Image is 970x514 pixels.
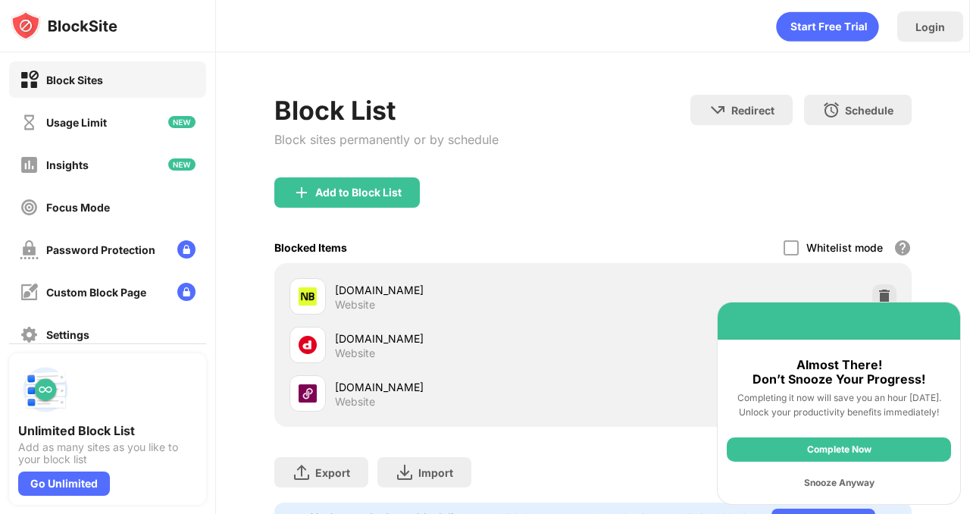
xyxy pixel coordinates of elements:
[18,423,197,438] div: Unlimited Block List
[335,346,375,360] div: Website
[46,116,107,129] div: Usage Limit
[335,331,593,346] div: [DOMAIN_NAME]
[20,155,39,174] img: insights-off.svg
[727,471,951,495] div: Snooze Anyway
[168,116,196,128] img: new-icon.svg
[727,358,951,387] div: Almost There! Don’t Snooze Your Progress!
[274,95,499,126] div: Block List
[177,283,196,301] img: lock-menu.svg
[177,240,196,259] img: lock-menu.svg
[20,198,39,217] img: focus-off.svg
[46,201,110,214] div: Focus Mode
[20,113,39,132] img: time-usage-off.svg
[299,336,317,354] img: favicons
[20,71,39,89] img: block-on.svg
[335,298,375,312] div: Website
[46,74,103,86] div: Block Sites
[168,158,196,171] img: new-icon.svg
[299,384,317,403] img: favicons
[335,379,593,395] div: [DOMAIN_NAME]
[18,472,110,496] div: Go Unlimited
[18,362,73,417] img: push-block-list.svg
[46,243,155,256] div: Password Protection
[727,390,951,419] div: Completing it now will save you an hour [DATE]. Unlock your productivity benefits immediately!
[315,466,350,479] div: Export
[274,241,347,254] div: Blocked Items
[776,11,879,42] div: animation
[299,287,317,306] img: favicons
[46,328,89,341] div: Settings
[18,441,197,465] div: Add as many sites as you like to your block list
[845,104,893,117] div: Schedule
[731,104,774,117] div: Redirect
[11,11,117,41] img: logo-blocksite.svg
[806,241,883,254] div: Whitelist mode
[46,158,89,171] div: Insights
[727,437,951,462] div: Complete Now
[915,20,945,33] div: Login
[335,282,593,298] div: [DOMAIN_NAME]
[274,132,499,147] div: Block sites permanently or by schedule
[418,466,453,479] div: Import
[20,325,39,344] img: settings-off.svg
[46,286,146,299] div: Custom Block Page
[315,186,402,199] div: Add to Block List
[335,395,375,409] div: Website
[20,240,39,259] img: password-protection-off.svg
[20,283,39,302] img: customize-block-page-off.svg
